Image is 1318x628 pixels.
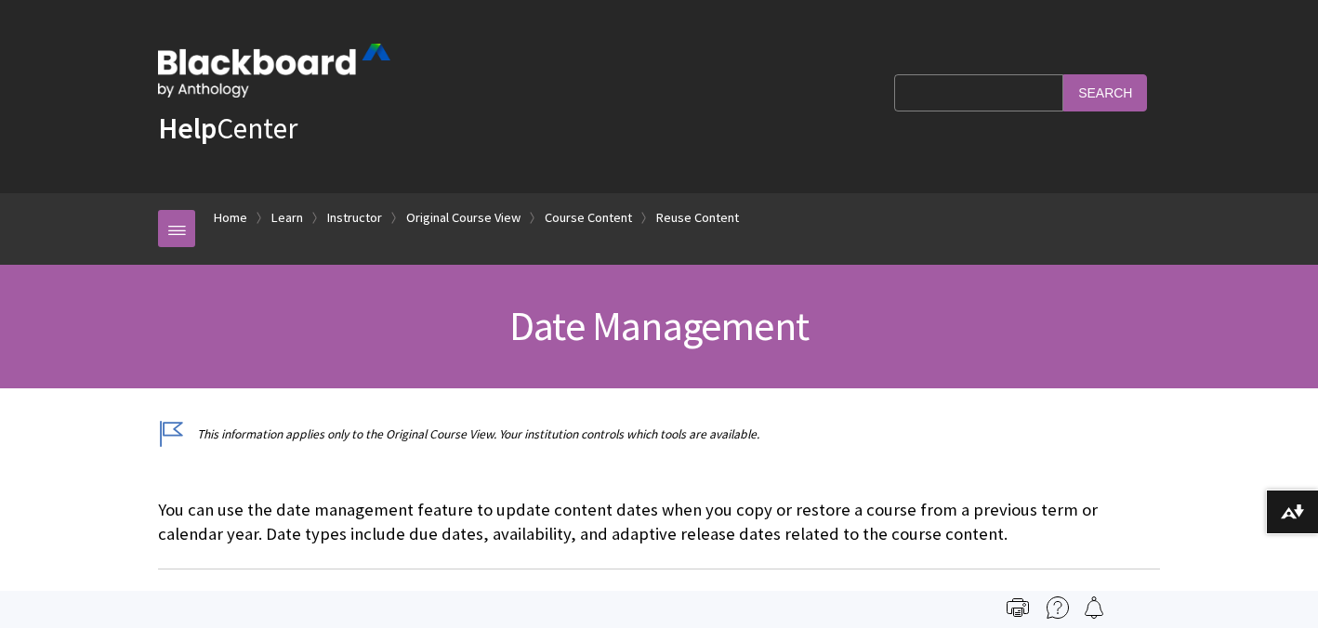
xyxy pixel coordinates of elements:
a: Course Content [545,206,632,229]
a: Original Course View [406,206,521,229]
a: HelpCenter [158,110,297,147]
a: Reuse Content [656,206,739,229]
input: Search [1063,74,1147,111]
img: Blackboard by Anthology [158,44,390,98]
p: This information applies only to the Original Course View. Your institution controls which tools ... [158,425,1160,443]
a: Instructor [327,206,382,229]
img: Follow this page [1083,596,1105,619]
strong: Help [158,110,217,147]
a: Home [214,206,247,229]
img: More help [1047,596,1069,619]
span: Date Management [509,300,809,351]
a: Learn [271,206,303,229]
p: You can use the date management feature to update content dates when you copy or restore a course... [158,498,1160,546]
img: Print [1007,596,1029,619]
